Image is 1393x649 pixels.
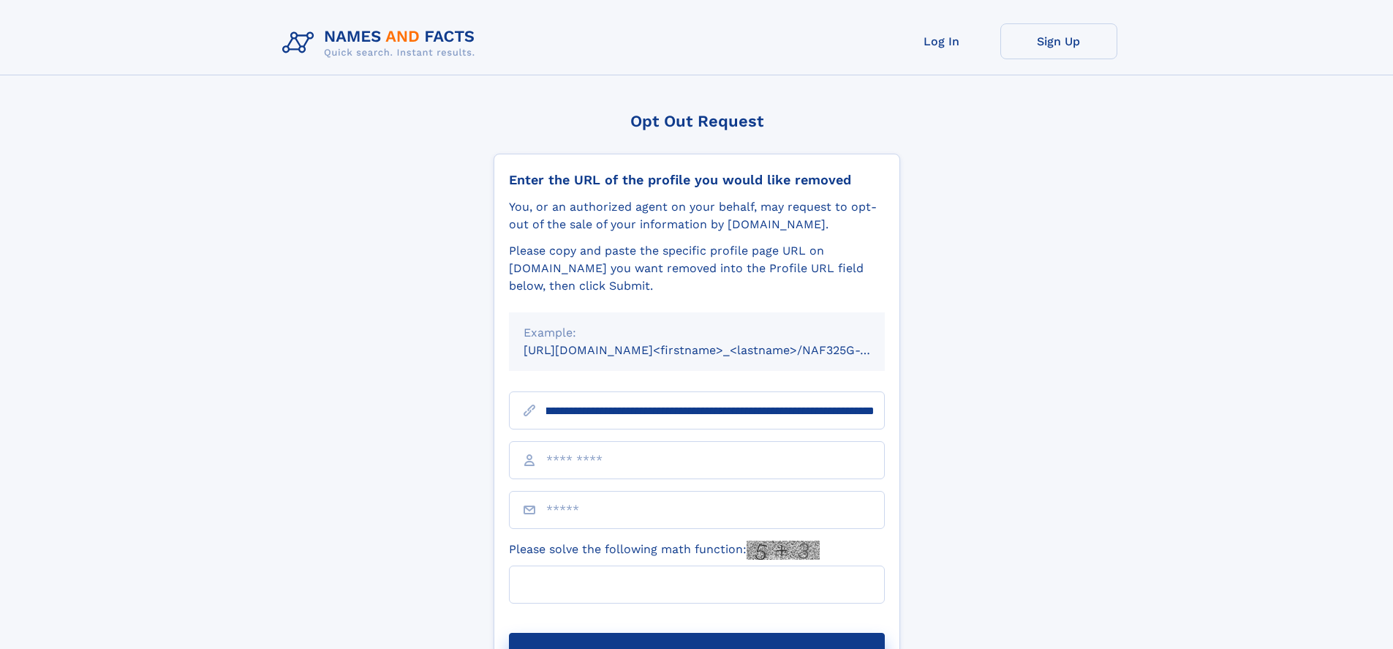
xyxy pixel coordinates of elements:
[1000,23,1117,59] a: Sign Up
[524,343,913,357] small: [URL][DOMAIN_NAME]<firstname>_<lastname>/NAF325G-xxxxxxxx
[276,23,487,63] img: Logo Names and Facts
[524,324,870,342] div: Example:
[509,541,820,560] label: Please solve the following math function:
[509,242,885,295] div: Please copy and paste the specific profile page URL on [DOMAIN_NAME] you want removed into the Pr...
[509,172,885,188] div: Enter the URL of the profile you would like removed
[494,112,900,130] div: Opt Out Request
[883,23,1000,59] a: Log In
[509,198,885,233] div: You, or an authorized agent on your behalf, may request to opt-out of the sale of your informatio...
